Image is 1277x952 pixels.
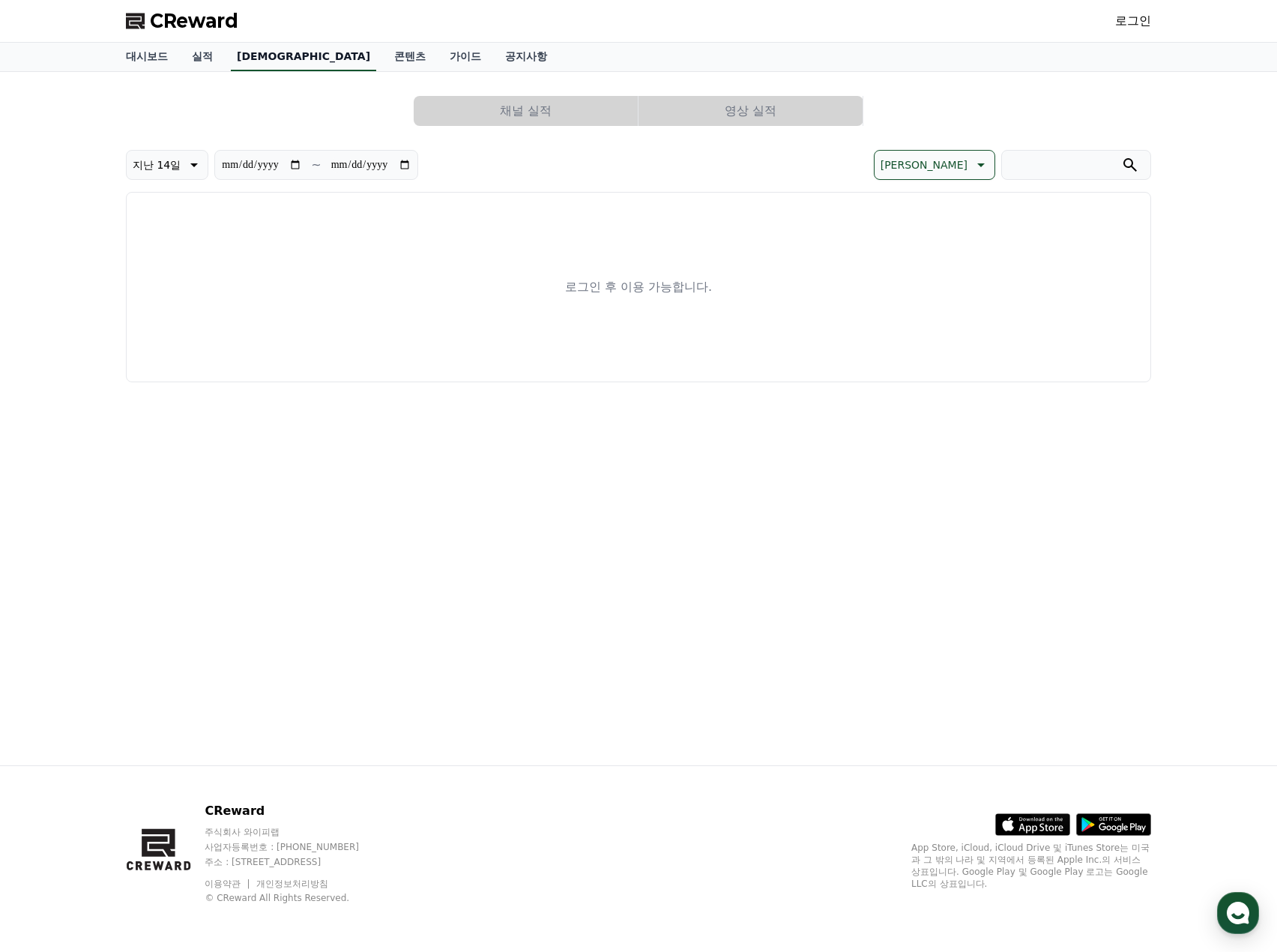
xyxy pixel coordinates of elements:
p: 사업자등록번호 : [PHONE_NUMBER] [205,841,387,853]
a: 실적 [180,43,225,71]
p: App Store, iCloud, iCloud Drive 및 iTunes Store는 미국과 그 밖의 나라 및 지역에서 등록된 Apple Inc.의 서비스 상표입니다. Goo... [911,842,1151,890]
p: 주소 : [STREET_ADDRESS] [205,856,387,868]
a: 대화 [99,475,193,513]
a: 영상 실적 [638,96,863,126]
a: 로그인 [1115,12,1151,30]
a: [DEMOGRAPHIC_DATA] [231,43,376,71]
a: 공지사항 [493,43,559,71]
p: [PERSON_NAME] [881,154,967,175]
p: 로그인 후 이용 가능합니다. [565,278,712,296]
p: 주식회사 와이피랩 [205,826,387,838]
a: 설정 [193,475,288,513]
p: ~ [311,156,321,174]
button: 지난 14일 [126,150,208,180]
a: 홈 [4,475,99,513]
p: CReward [205,802,387,820]
a: 대시보드 [114,43,180,71]
a: CReward [126,9,238,33]
span: 대화 [137,498,155,510]
a: 이용약관 [205,879,252,889]
button: [PERSON_NAME] [874,150,995,180]
span: 홈 [47,498,56,510]
span: CReward [150,9,238,33]
button: 채널 실적 [414,96,638,126]
p: 지난 14일 [133,154,181,175]
span: 설정 [232,498,250,510]
a: 가이드 [438,43,493,71]
p: © CReward All Rights Reserved. [205,892,387,904]
a: 콘텐츠 [382,43,438,71]
button: 영상 실적 [638,96,863,126]
a: 개인정보처리방침 [256,879,328,889]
